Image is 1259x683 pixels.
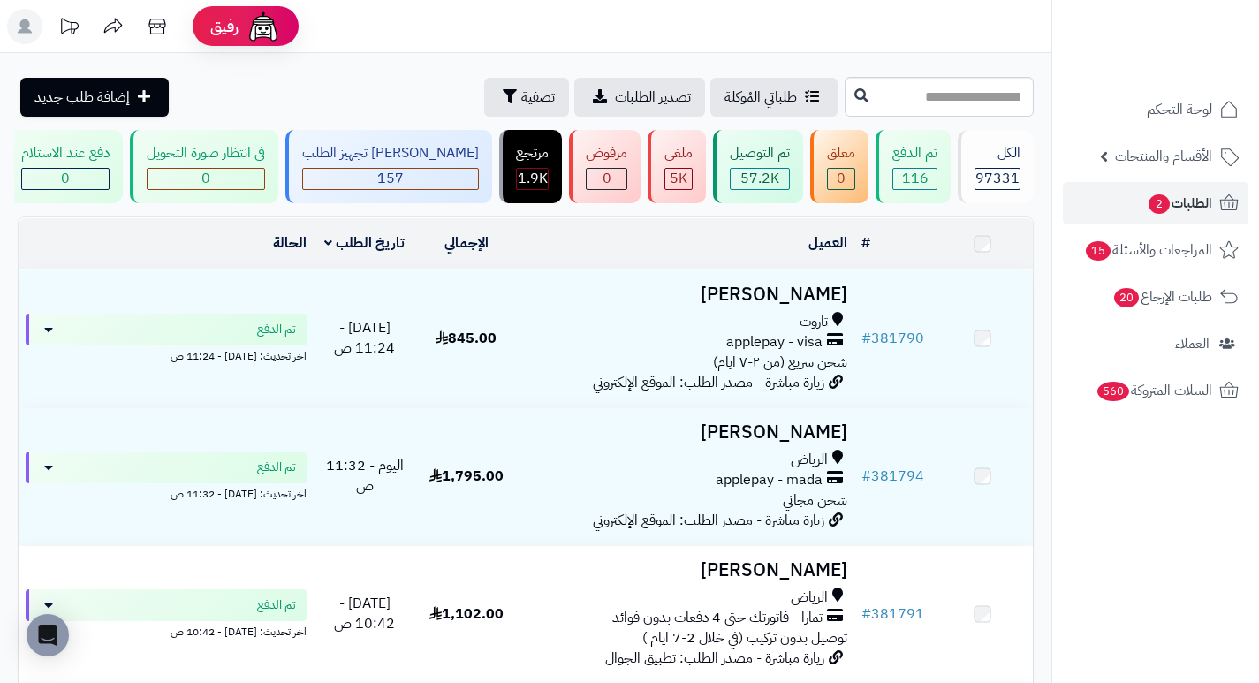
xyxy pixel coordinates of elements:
[724,87,797,108] span: طلباتي المُوكلة
[861,232,870,254] a: #
[26,483,307,502] div: اخر تحديث: [DATE] - 11:32 ص
[861,466,924,487] a: #381794
[429,603,504,625] span: 1,102.00
[517,169,548,189] div: 1855
[574,78,705,117] a: تصدير الطلبات
[1063,182,1248,224] a: الطلبات2
[710,78,838,117] a: طلباتي المُوكلة
[902,168,929,189] span: 116
[26,345,307,364] div: اخر تحديث: [DATE] - 11:24 ص
[1063,229,1248,271] a: المراجعات والأسئلة15
[1063,323,1248,365] a: العملاء
[147,143,265,163] div: في انتظار صورة التحويل
[1114,288,1139,307] span: 20
[524,560,847,581] h3: [PERSON_NAME]
[496,130,565,203] a: مرتجع 1.9K
[257,459,296,476] span: تم الدفع
[210,16,239,37] span: رفيق
[22,169,109,189] div: 0
[593,372,824,393] span: زيارة مباشرة - مصدر الطلب: الموقع الإلكتروني
[324,232,405,254] a: تاريخ الطلب
[612,608,823,628] span: تمارا - فاتورتك حتى 4 دفعات بدون فوائد
[26,621,307,640] div: اخر تحديث: [DATE] - 10:42 ص
[740,168,779,189] span: 57.2K
[828,169,854,189] div: 0
[800,312,828,332] span: تاروت
[436,328,497,349] span: 845.00
[975,143,1020,163] div: الكل
[605,648,824,669] span: زيارة مباشرة - مصدر الطلب: تطبيق الجوال
[246,9,281,44] img: ai-face.png
[642,627,847,649] span: توصيل بدون تركيب (في خلال 2-7 ايام )
[954,130,1037,203] a: الكل97331
[731,169,789,189] div: 57162
[444,232,489,254] a: الإجمالي
[808,232,847,254] a: العميل
[1063,276,1248,318] a: طلبات الإرجاع20
[334,593,395,634] span: [DATE] - 10:42 ص
[429,466,504,487] span: 1,795.00
[34,87,130,108] span: إضافة طلب جديد
[861,328,924,349] a: #381790
[716,470,823,490] span: applepay - mada
[273,232,307,254] a: الحالة
[726,332,823,353] span: applepay - visa
[282,130,496,203] a: [PERSON_NAME] تجهيز الطلب 157
[377,168,404,189] span: 157
[837,168,846,189] span: 0
[484,78,569,117] button: تصفية
[1115,144,1212,169] span: الأقسام والمنتجات
[861,328,871,349] span: #
[1063,88,1248,131] a: لوحة التحكم
[1,130,126,203] a: دفع عند الاستلام 0
[791,450,828,470] span: الرياض
[61,168,70,189] span: 0
[827,143,855,163] div: معلق
[670,168,687,189] span: 5K
[1139,43,1242,80] img: logo-2.png
[565,130,644,203] a: مرفوض 0
[807,130,872,203] a: معلق 0
[303,169,478,189] div: 157
[257,321,296,338] span: تم الدفع
[1096,378,1212,403] span: السلات المتروكة
[302,143,479,163] div: [PERSON_NAME] تجهيز الطلب
[1084,238,1212,262] span: المراجعات والأسئلة
[665,169,692,189] div: 5009
[730,143,790,163] div: تم التوصيل
[20,78,169,117] a: إضافة طلب جديد
[524,422,847,443] h3: [PERSON_NAME]
[516,143,549,163] div: مرتجع
[326,455,404,497] span: اليوم - 11:32 ص
[1097,382,1130,401] span: 560
[1086,241,1111,261] span: 15
[892,143,937,163] div: تم الدفع
[1112,285,1212,309] span: طلبات الإرجاع
[47,9,91,49] a: تحديثات المنصة
[593,510,824,531] span: زيارة مباشرة - مصدر الطلب: الموقع الإلكتروني
[27,614,69,656] div: Open Intercom Messenger
[791,588,828,608] span: الرياض
[975,168,1020,189] span: 97331
[861,603,871,625] span: #
[521,87,555,108] span: تصفية
[21,143,110,163] div: دفع عند الاستلام
[783,489,847,511] span: شحن مجاني
[257,596,296,614] span: تم الدفع
[518,168,548,189] span: 1.9K
[861,466,871,487] span: #
[603,168,611,189] span: 0
[126,130,282,203] a: في انتظار صورة التحويل 0
[1063,369,1248,412] a: السلات المتروكة560
[1149,194,1170,214] span: 2
[644,130,709,203] a: ملغي 5K
[148,169,264,189] div: 0
[587,169,626,189] div: 0
[872,130,954,203] a: تم الدفع 116
[615,87,691,108] span: تصدير الطلبات
[709,130,807,203] a: تم التوصيل 57.2K
[201,168,210,189] span: 0
[1147,97,1212,122] span: لوحة التحكم
[713,352,847,373] span: شحن سريع (من ٢-٧ ايام)
[334,317,395,359] span: [DATE] - 11:24 ص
